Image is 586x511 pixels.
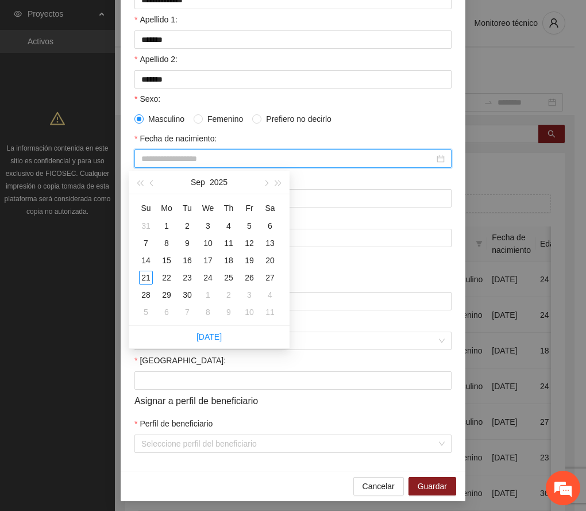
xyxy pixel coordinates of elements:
[218,269,239,286] td: 2025-09-25
[156,199,177,217] th: Mo
[198,286,218,303] td: 2025-10-01
[180,305,194,319] div: 7
[201,271,215,285] div: 24
[263,305,277,319] div: 11
[134,394,258,408] span: Asignar a perfil de beneficiario
[201,236,215,250] div: 10
[156,217,177,235] td: 2025-09-01
[201,253,215,267] div: 17
[260,286,280,303] td: 2025-10-04
[136,217,156,235] td: 2025-08-31
[260,269,280,286] td: 2025-09-27
[239,303,260,321] td: 2025-10-10
[242,219,256,233] div: 5
[198,217,218,235] td: 2025-09-03
[260,217,280,235] td: 2025-09-06
[218,217,239,235] td: 2025-09-04
[134,70,452,89] input: Apellido 2:
[263,288,277,302] div: 4
[67,153,159,270] span: Estamos en línea.
[201,219,215,233] div: 3
[6,314,219,354] textarea: Escriba su mensaje y pulse “Intro”
[418,480,447,493] span: Guardar
[156,235,177,252] td: 2025-09-08
[177,199,198,217] th: Tu
[156,269,177,286] td: 2025-09-22
[177,269,198,286] td: 2025-09-23
[160,253,174,267] div: 15
[139,236,153,250] div: 7
[156,252,177,269] td: 2025-09-15
[239,235,260,252] td: 2025-09-12
[408,477,456,495] button: Guardar
[188,6,216,33] div: Minimizar ventana de chat en vivo
[136,235,156,252] td: 2025-09-07
[177,217,198,235] td: 2025-09-02
[222,236,236,250] div: 11
[239,217,260,235] td: 2025-09-05
[136,286,156,303] td: 2025-09-28
[160,288,174,302] div: 29
[134,371,452,390] input: Colonia:
[134,13,178,26] label: Apellido 1:
[139,271,153,285] div: 21
[196,332,222,341] a: [DATE]
[263,236,277,250] div: 13
[177,286,198,303] td: 2025-09-30
[198,269,218,286] td: 2025-09-24
[198,303,218,321] td: 2025-10-08
[239,269,260,286] td: 2025-09-26
[242,271,256,285] div: 26
[363,480,395,493] span: Cancelar
[260,235,280,252] td: 2025-09-13
[134,132,217,145] label: Fecha de nacimiento:
[134,354,226,367] label: Colonia:
[201,288,215,302] div: 1
[136,303,156,321] td: 2025-10-05
[136,199,156,217] th: Su
[156,303,177,321] td: 2025-10-06
[242,305,256,319] div: 10
[263,271,277,285] div: 27
[134,417,213,430] label: Perfil de beneficiario
[134,93,160,105] label: Sexo:
[218,303,239,321] td: 2025-10-09
[60,59,193,74] div: Chatee con nosotros ahora
[222,253,236,267] div: 18
[218,286,239,303] td: 2025-10-02
[134,30,452,49] input: Apellido 1:
[222,305,236,319] div: 9
[260,252,280,269] td: 2025-09-20
[180,288,194,302] div: 30
[177,252,198,269] td: 2025-09-16
[141,435,437,452] input: Perfil de beneficiario
[177,303,198,321] td: 2025-10-07
[201,305,215,319] div: 8
[263,253,277,267] div: 20
[239,252,260,269] td: 2025-09-19
[134,53,178,66] label: Apellido 2:
[239,199,260,217] th: Fr
[218,252,239,269] td: 2025-09-18
[242,236,256,250] div: 12
[177,235,198,252] td: 2025-09-09
[139,288,153,302] div: 28
[139,253,153,267] div: 14
[136,269,156,286] td: 2025-09-21
[180,271,194,285] div: 23
[218,199,239,217] th: Th
[242,288,256,302] div: 3
[144,113,189,125] span: Masculino
[263,219,277,233] div: 6
[180,253,194,267] div: 16
[198,252,218,269] td: 2025-09-17
[136,252,156,269] td: 2025-09-14
[160,271,174,285] div: 22
[160,305,174,319] div: 6
[210,171,228,194] button: 2025
[134,189,452,208] input: CURP:
[218,235,239,252] td: 2025-09-11
[139,219,153,233] div: 31
[222,271,236,285] div: 25
[203,113,248,125] span: Femenino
